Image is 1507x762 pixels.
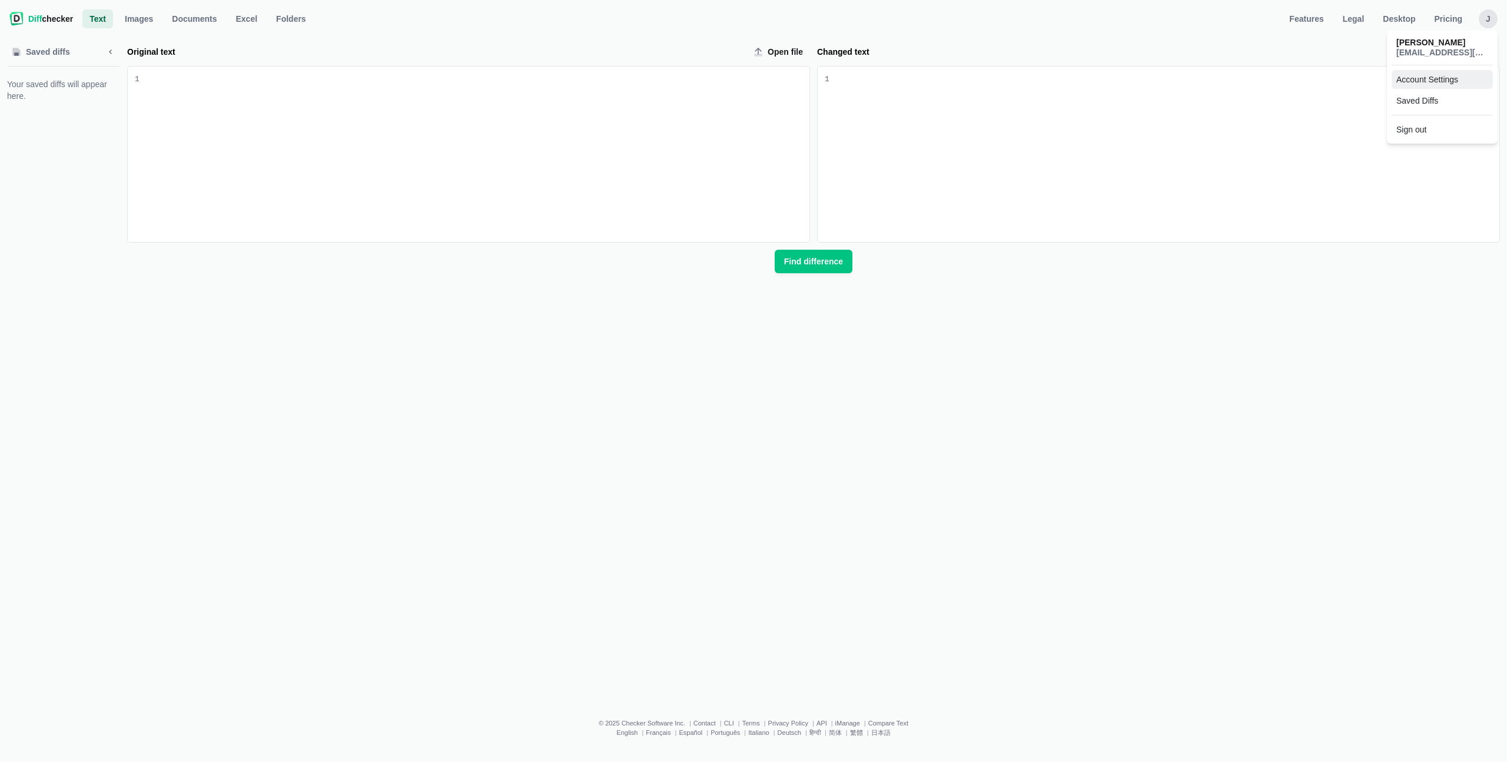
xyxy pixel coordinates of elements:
[24,46,72,58] span: Saved diffs
[1396,48,1488,58] span: [EMAIL_ADDRESS][DOMAIN_NAME]
[768,720,808,727] a: Privacy Policy
[679,729,702,736] a: Español
[170,13,219,25] span: Documents
[778,729,801,736] a: Deutsch
[9,12,24,26] img: Diffchecker logo
[229,9,265,28] a: Excel
[711,729,740,736] a: Português
[693,720,716,727] a: Contact
[1396,38,1488,48] span: [PERSON_NAME]
[1392,120,1493,139] button: Sign out
[1282,9,1330,28] a: Features
[782,256,845,267] span: Find difference
[871,729,891,736] a: 日本語
[1479,9,1498,28] button: J
[1428,9,1469,28] a: Pricing
[742,720,760,727] a: Terms
[234,13,260,25] span: Excel
[118,9,160,28] a: Images
[1376,9,1422,28] a: Desktop
[101,42,120,61] button: Minimize sidebar
[829,67,1499,242] div: Changed text input
[646,729,670,736] a: Français
[775,250,852,273] button: Find difference
[1336,9,1372,28] a: Legal
[28,14,42,24] span: Diff
[1340,13,1367,25] span: Legal
[274,13,308,25] span: Folders
[9,9,73,28] a: Diffchecker
[1380,13,1418,25] span: Desktop
[616,729,638,736] a: English
[1432,13,1465,25] span: Pricing
[165,9,224,28] a: Documents
[829,729,842,736] a: 简体
[816,720,827,727] a: API
[749,42,810,61] label: Original text upload
[1392,91,1493,110] a: Saved Diffs
[1287,13,1326,25] span: Features
[765,46,805,58] span: Open file
[817,46,1434,58] label: Changed text
[135,74,140,85] div: 1
[28,13,73,25] span: checker
[724,720,734,727] a: CLI
[122,13,155,25] span: Images
[809,729,821,736] a: हिन्दी
[82,9,113,28] a: Text
[140,67,809,242] div: Original text input
[868,720,908,727] a: Compare Text
[835,720,860,727] a: iManage
[269,9,313,28] button: Folders
[127,46,744,58] label: Original text
[825,74,829,85] div: 1
[1392,70,1493,89] a: Account Settings
[748,729,769,736] a: Italiano
[850,729,863,736] a: 繁體
[87,13,108,25] span: Text
[599,720,693,727] li: © 2025 Checker Software Inc.
[7,78,120,102] span: Your saved diffs will appear here.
